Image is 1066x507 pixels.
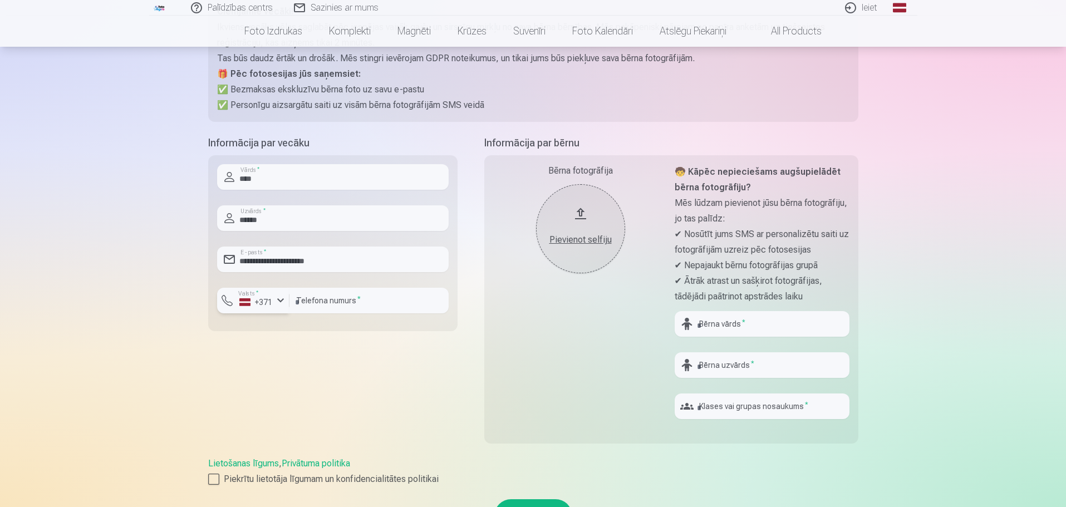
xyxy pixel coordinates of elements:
[208,472,858,486] label: Piekrītu lietotāja līgumam un konfidencialitātes politikai
[239,297,273,308] div: +371
[384,16,444,47] a: Magnēti
[217,51,849,66] p: Tas būs daudz ērtāk un drošāk. Mēs stingri ievērojam GDPR noteikumus, un tikai jums būs piekļuve ...
[316,16,384,47] a: Komplekti
[208,135,458,151] h5: Informācija par vecāku
[444,16,500,47] a: Krūzes
[231,16,316,47] a: Foto izdrukas
[646,16,740,47] a: Atslēgu piekariņi
[208,458,279,469] a: Lietošanas līgums
[217,82,849,97] p: ✅ Bezmaksas ekskluzīvu bērna foto uz savu e-pastu
[675,195,849,227] p: Mēs lūdzam pievienot jūsu bērna fotogrāfiju, jo tas palīdz:
[675,273,849,304] p: ✔ Ātrāk atrast un sašķirot fotogrāfijas, tādējādi paātrinot apstrādes laiku
[493,164,668,178] div: Bērna fotogrāfija
[559,16,646,47] a: Foto kalendāri
[217,288,289,313] button: Valsts*+371
[208,457,858,486] div: ,
[217,97,849,113] p: ✅ Personīgu aizsargātu saiti uz visām bērna fotogrāfijām SMS veidā
[536,184,625,273] button: Pievienot selfiju
[154,4,166,11] img: /fa1
[235,289,262,298] label: Valsts
[675,227,849,258] p: ✔ Nosūtīt jums SMS ar personalizētu saiti uz fotogrāfijām uzreiz pēc fotosesijas
[484,135,858,151] h5: Informācija par bērnu
[675,166,841,193] strong: 🧒 Kāpēc nepieciešams augšupielādēt bērna fotogrāfiju?
[547,233,614,247] div: Pievienot selfiju
[740,16,835,47] a: All products
[217,68,361,79] strong: 🎁 Pēc fotosesijas jūs saņemsiet:
[282,458,350,469] a: Privātuma politika
[675,258,849,273] p: ✔ Nepajaukt bērnu fotogrāfijas grupā
[500,16,559,47] a: Suvenīri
